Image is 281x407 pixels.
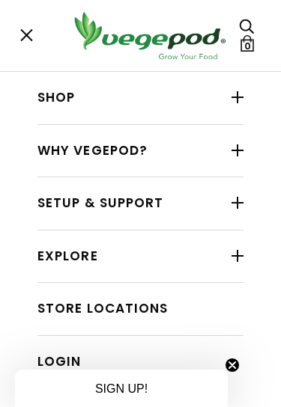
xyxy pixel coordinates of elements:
span: SIGN UP! [95,382,148,395]
a: Cart [239,35,256,52]
a: Why Vegepod? [37,136,244,165]
a: Store Locations [37,295,244,323]
a: Login [37,347,244,376]
a: Explore [37,242,244,270]
img: Vegepod [66,9,233,62]
div: SIGN UP!Close teaser [15,370,228,407]
a: Search [239,17,254,33]
button: Close teaser [225,358,240,373]
span: 0 [244,39,251,53]
a: Setup & Support [37,189,244,218]
a: Shop [37,84,244,112]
